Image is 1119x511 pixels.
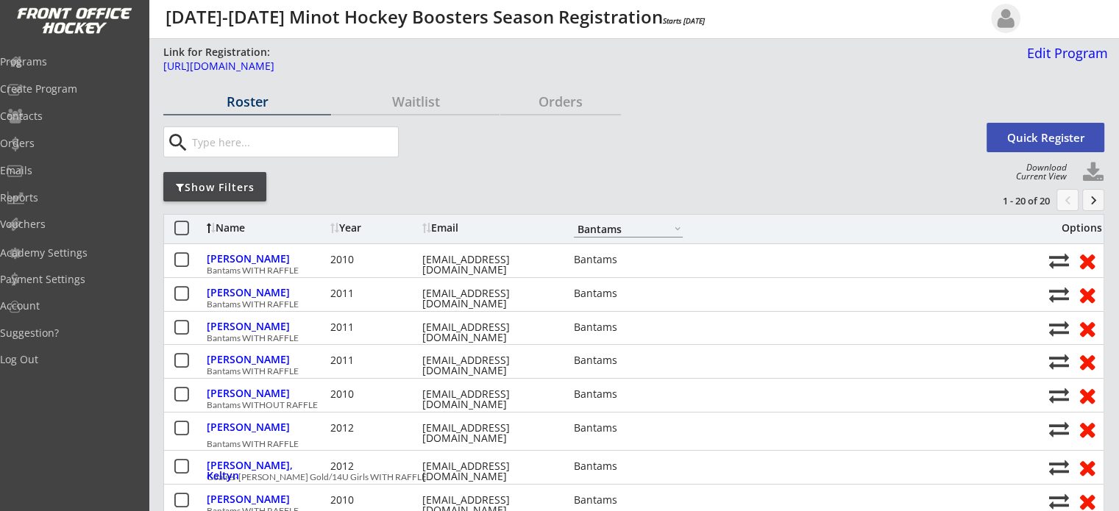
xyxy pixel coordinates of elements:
div: 1 - 20 of 20 [973,194,1050,207]
button: Move player [1049,419,1069,439]
button: keyboard_arrow_right [1082,189,1104,211]
button: Move player [1049,351,1069,371]
a: [URL][DOMAIN_NAME] [163,61,905,79]
div: [EMAIL_ADDRESS][DOMAIN_NAME] [422,288,555,309]
div: [EMAIL_ADDRESS][DOMAIN_NAME] [422,461,555,482]
a: Edit Program [1021,46,1108,72]
button: Move player [1049,385,1069,405]
div: Goalies-[PERSON_NAME] Gold/14U Girls WITH RAFFLE [207,473,1041,482]
div: Bantams [574,389,683,399]
div: Name [207,223,327,233]
div: Bantams [574,322,683,332]
div: [PERSON_NAME] [207,422,327,432]
button: Move player [1049,457,1069,477]
div: [EMAIL_ADDRESS][DOMAIN_NAME] [422,254,555,275]
div: 2010 [330,389,419,399]
div: Bantams [574,288,683,299]
div: [EMAIL_ADDRESS][DOMAIN_NAME] [422,389,555,410]
div: [PERSON_NAME] [207,254,327,264]
div: 2010 [330,495,419,505]
button: Move player [1049,318,1069,338]
div: Bantams WITH RAFFLE [207,334,1041,343]
div: Bantams WITH RAFFLE [207,266,1041,275]
button: Move player [1049,491,1069,511]
div: Download Current View [1009,163,1067,181]
div: [URL][DOMAIN_NAME] [163,61,905,71]
div: Bantams [574,495,683,505]
div: Bantams WITH RAFFLE [207,367,1041,376]
div: Bantams [574,254,683,265]
div: Waitlist [332,95,500,108]
div: 2011 [330,355,419,365]
div: [PERSON_NAME] [207,494,327,504]
div: 2010 [330,254,419,265]
div: Show Filters [163,180,266,195]
button: chevron_left [1056,189,1079,211]
button: Remove from roster (no refund) [1073,384,1101,407]
div: [EMAIL_ADDRESS][DOMAIN_NAME] [422,423,555,443]
div: Orders [500,95,621,108]
div: Bantams WITHOUT RAFFLE [207,401,1041,410]
button: Quick Register [987,123,1104,152]
button: Move player [1049,251,1069,271]
div: [EMAIL_ADDRESS][DOMAIN_NAME] [422,322,555,343]
button: search [166,131,190,154]
div: Bantams WITH RAFFLE [207,440,1041,449]
div: [EMAIL_ADDRESS][DOMAIN_NAME] [422,355,555,376]
em: Starts [DATE] [663,15,705,26]
div: Bantams WITH RAFFLE [207,300,1041,309]
div: Bantams [574,423,683,433]
div: 2011 [330,288,419,299]
div: Bantams [574,355,683,365]
div: Bantams [574,461,683,471]
div: [PERSON_NAME] [207,388,327,399]
div: Email [422,223,555,233]
div: Roster [163,95,331,108]
div: [PERSON_NAME] [207,287,327,298]
div: Edit Program [1021,46,1108,60]
button: Remove from roster (no refund) [1073,249,1101,272]
div: Link for Registration: [163,45,272,60]
div: Year [330,223,419,233]
div: 2012 [330,423,419,433]
div: [PERSON_NAME] [207,321,327,332]
div: 2011 [330,322,419,332]
button: Remove from roster (no refund) [1073,317,1101,340]
input: Type here... [189,127,398,157]
div: 2012 [330,461,419,471]
button: Move player [1049,285,1069,304]
button: Remove from roster (no refund) [1073,456,1101,479]
button: Click to download full roster. Your browser settings may try to block it, check your security set... [1082,162,1104,184]
button: Remove from roster (no refund) [1073,418,1101,440]
button: Remove from roster (no refund) [1073,350,1101,373]
div: [PERSON_NAME], Keltyn [207,460,327,481]
div: Options [1049,223,1101,233]
div: [PERSON_NAME] [207,354,327,365]
button: Remove from roster (no refund) [1073,283,1101,306]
